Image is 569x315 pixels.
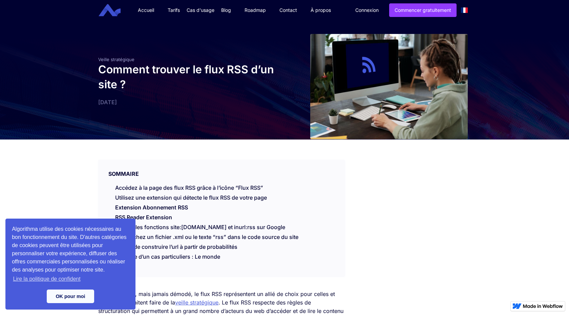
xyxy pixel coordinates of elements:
div: SOMMAIRE [98,160,344,178]
a: Utilisez une extension qui détecte le flux RSS de votre page [115,194,267,201]
div: Veille stratégique [98,57,281,62]
span: Algorithma utilise des cookies nécessaires au bon fonctionnement du site. D'autres catégories de ... [12,225,129,284]
img: Made in Webflow [523,304,563,308]
a: Accédez à la page des flux RSS grâce à l’icône “Flux RSS” [115,184,263,191]
a: learn more about cookies [12,274,82,284]
h1: Comment trouver le flux RSS d’un site ? [98,62,281,92]
a: veille stratégique [175,299,218,306]
a: dismiss cookie message [47,290,94,303]
a: Extension Abonnement RSS [115,204,188,214]
div: [DATE] [98,99,281,106]
a: home [104,4,126,17]
a: RSS Reader Extension [115,214,172,224]
a: Utilisez les fonctions site:[DOMAIN_NAME] et inurl:rss sur Google [115,224,285,230]
a: Connexion [350,4,384,17]
a: Commencer gratuitement [389,3,457,17]
a: Exemple d’un cas particuliers : Le monde [115,253,220,260]
a: Recherchez un fichier .xml ou le texte “rss” dans le code source du site [115,234,298,240]
div: cookieconsent [5,219,135,310]
a: Tentez de construire l’url à partir de probabilités [115,243,237,250]
div: Cas d'usage [187,7,214,14]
